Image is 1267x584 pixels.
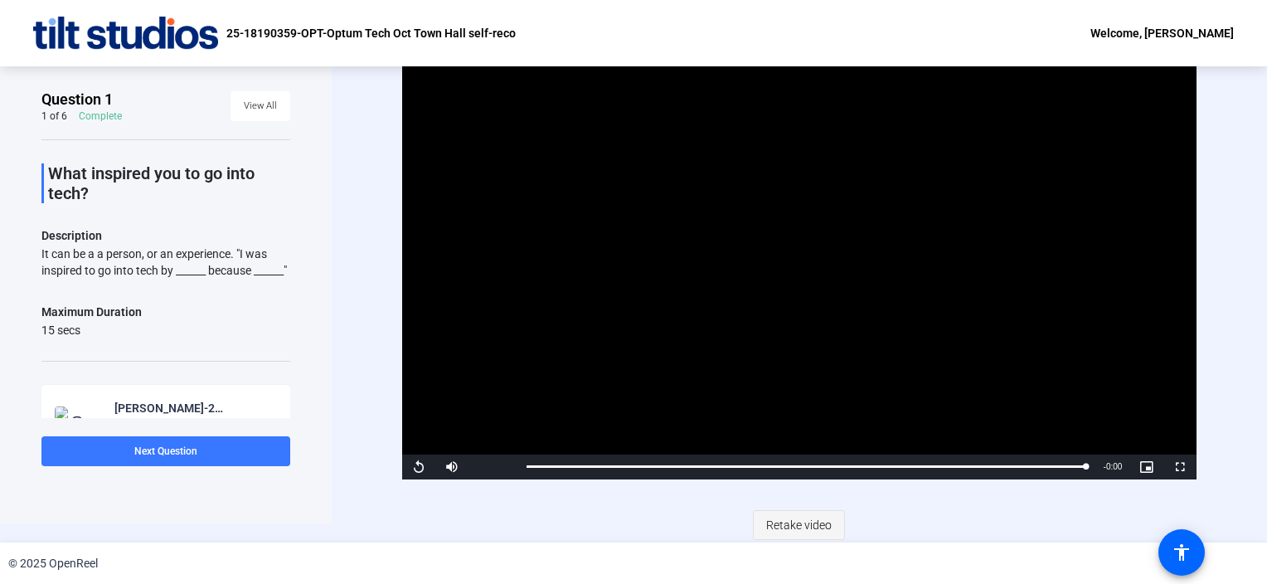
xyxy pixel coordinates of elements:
div: Progress Bar [527,465,1087,468]
mat-icon: play_circle_outline [69,415,89,431]
div: It can be a a person, or an experience. "I was inspired to go into tech by ______ because ______" [41,246,290,279]
p: Description [41,226,290,246]
mat-icon: accessibility [1172,543,1192,562]
div: [PERSON_NAME]-25-18190359-OPT-Optum Tech Oct Town Hall-25-18190359-OPT-Optum Tech Oct Town Hall s... [114,398,226,418]
p: What inspired you to go into tech? [48,163,290,203]
button: Mute [435,455,468,479]
div: Maximum Duration [41,302,142,322]
span: 0:00 [1106,462,1122,471]
button: View All [231,91,290,121]
div: Video Player [402,32,1197,479]
img: OpenReel logo [33,17,218,50]
div: Complete [79,109,122,123]
button: Replay [402,455,435,479]
span: View All [244,94,277,119]
span: Retake video [766,509,832,541]
button: Picture-in-Picture [1130,455,1163,479]
button: Retake video [753,510,845,540]
button: Next Question [41,436,290,466]
span: Next Question [134,445,197,457]
span: - [1104,462,1106,471]
span: Question 1 [41,90,113,109]
mat-icon: more_horiz [247,413,267,433]
div: © 2025 OpenReel [8,555,98,572]
div: 1 of 6 [41,109,67,123]
img: thumb-nail [55,406,104,440]
button: Fullscreen [1163,455,1197,479]
div: 30fps, 480P, 10mb [114,418,226,433]
div: 15 secs [41,322,142,338]
div: Welcome, [PERSON_NAME] [1090,23,1234,43]
p: 25-18190359-OPT-Optum Tech Oct Town Hall self-reco [226,23,516,43]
